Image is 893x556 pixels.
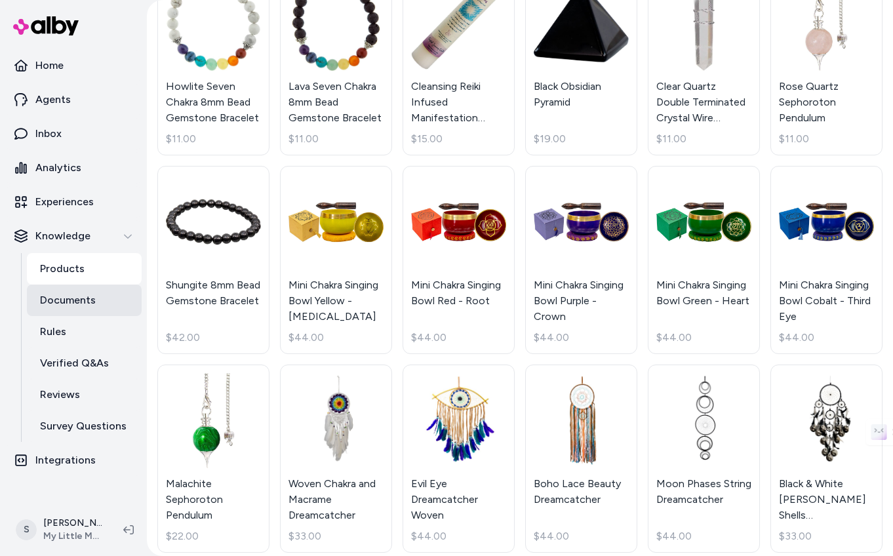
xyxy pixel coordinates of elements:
[43,530,102,543] span: My Little Magic Shop
[5,50,142,81] a: Home
[8,509,113,551] button: S[PERSON_NAME]My Little Magic Shop
[35,228,90,244] p: Knowledge
[40,324,66,340] p: Rules
[40,387,80,403] p: Reviews
[27,347,142,379] a: Verified Q&As
[35,194,94,210] p: Experiences
[525,166,637,354] a: Mini Chakra Singing Bowl Purple - CrownMini Chakra Singing Bowl Purple - Crown$44.00
[403,365,515,553] a: Evil Eye Dreamcatcher WovenEvil Eye Dreamcatcher Woven$44.00
[40,292,96,308] p: Documents
[13,16,79,35] img: alby Logo
[403,166,515,354] a: Mini Chakra Singing Bowl Red - RootMini Chakra Singing Bowl Red - Root$44.00
[40,418,127,434] p: Survey Questions
[35,92,71,108] p: Agents
[27,253,142,285] a: Products
[40,261,85,277] p: Products
[770,166,883,354] a: Mini Chakra Singing Bowl Cobalt - Third EyeMini Chakra Singing Bowl Cobalt - Third Eye$44.00
[280,365,392,553] a: Woven Chakra and Macrame DreamcatcherWoven Chakra and Macrame Dreamcatcher$33.00
[16,519,37,540] span: S
[648,166,760,354] a: Mini Chakra Singing Bowl Green - HeartMini Chakra Singing Bowl Green - Heart$44.00
[40,355,109,371] p: Verified Q&As
[5,445,142,476] a: Integrations
[157,365,269,553] a: Malachite Sephoroton PendulumMalachite Sephoroton Pendulum$22.00
[27,316,142,347] a: Rules
[27,410,142,442] a: Survey Questions
[157,166,269,354] a: Shungite 8mm Bead Gemstone BraceletShungite 8mm Bead Gemstone Bracelet$42.00
[280,166,392,354] a: Mini Chakra Singing Bowl Yellow - Solar PlexusMini Chakra Singing Bowl Yellow - [MEDICAL_DATA]$44.00
[5,220,142,252] button: Knowledge
[5,84,142,115] a: Agents
[770,365,883,553] a: Black & White Yin Yang Shells DreamcatcherBlack & White [PERSON_NAME] Shells Dreamcatcher$33.00
[5,152,142,184] a: Analytics
[525,365,637,553] a: Boho Lace Beauty DreamcatcherBoho Lace Beauty Dreamcatcher$44.00
[5,186,142,218] a: Experiences
[27,285,142,316] a: Documents
[35,58,64,73] p: Home
[43,517,102,530] p: [PERSON_NAME]
[648,365,760,553] a: Moon Phases String DreamcatcherMoon Phases String Dreamcatcher$44.00
[27,379,142,410] a: Reviews
[35,160,81,176] p: Analytics
[35,452,96,468] p: Integrations
[35,126,62,142] p: Inbox
[5,118,142,149] a: Inbox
